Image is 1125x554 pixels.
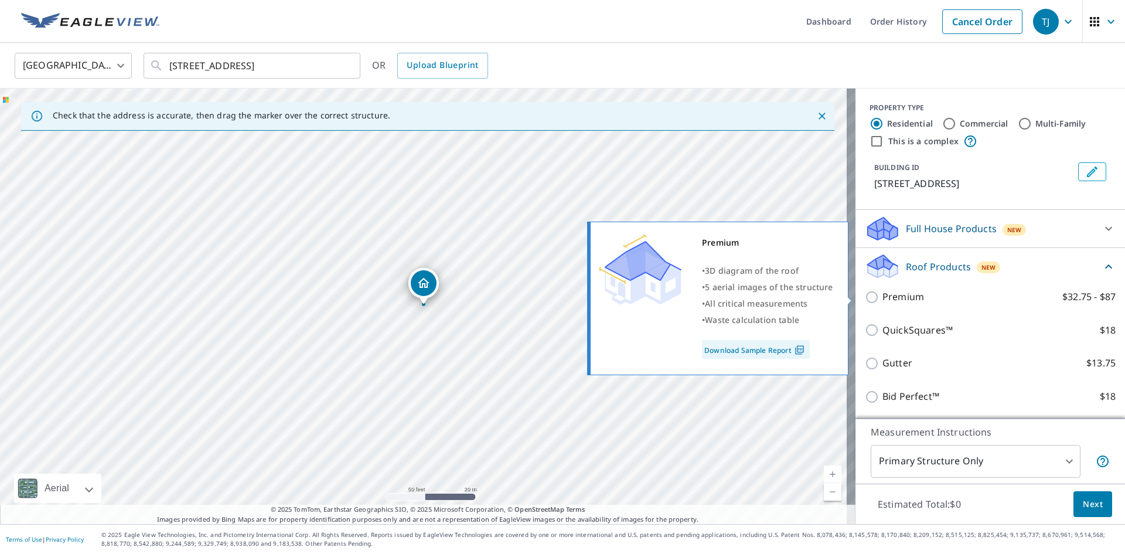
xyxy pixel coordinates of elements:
[814,108,830,124] button: Close
[871,425,1110,439] p: Measurement Instructions
[702,279,833,295] div: •
[705,314,799,325] span: Waste calculation table
[906,222,997,236] p: Full House Products
[1062,290,1116,304] p: $32.75 - $87
[1007,225,1022,234] span: New
[514,505,564,514] a: OpenStreetMap
[792,345,807,355] img: Pdf Icon
[1096,454,1110,468] span: Your report will include only the primary structure on the property. For example, a detached gara...
[868,491,970,517] p: Estimated Total: $0
[882,290,924,304] p: Premium
[169,49,336,82] input: Search by address or latitude-longitude
[702,234,833,251] div: Premium
[397,53,487,79] a: Upload Blueprint
[407,58,478,73] span: Upload Blueprint
[53,110,390,121] p: Check that the address is accurate, then drag the marker over the correct structure.
[888,135,959,147] label: This is a complex
[1100,389,1116,404] p: $18
[41,474,73,503] div: Aerial
[1035,118,1086,130] label: Multi-Family
[874,162,919,172] p: BUILDING ID
[865,215,1116,243] div: Full House ProductsNew
[705,298,807,309] span: All critical measurements
[15,49,132,82] div: [GEOGRAPHIC_DATA]
[705,265,799,276] span: 3D diagram of the roof
[705,281,833,293] span: 5 aerial images of the structure
[1078,162,1106,181] button: Edit building 1
[882,389,939,404] p: Bid Perfect™
[824,465,841,483] a: Current Level 19, Zoom In
[824,483,841,501] a: Current Level 19, Zoom Out
[6,535,42,543] a: Terms of Use
[1083,497,1103,512] span: Next
[408,268,439,304] div: Dropped pin, building 1, Residential property, 955 E 750 N Delta, UT 84624
[870,103,1111,113] div: PROPERTY TYPE
[566,505,585,514] a: Terms
[6,536,84,543] p: |
[271,505,585,515] span: © 2025 TomTom, Earthstar Geographics SIO, © 2025 Microsoft Corporation, ©
[372,53,488,79] div: OR
[887,118,933,130] label: Residential
[702,263,833,279] div: •
[702,312,833,328] div: •
[702,340,810,359] a: Download Sample Report
[1100,323,1116,338] p: $18
[14,474,101,503] div: Aerial
[981,263,996,272] span: New
[942,9,1022,34] a: Cancel Order
[906,260,971,274] p: Roof Products
[874,176,1073,191] p: [STREET_ADDRESS]
[960,118,1008,130] label: Commercial
[1033,9,1059,35] div: TJ
[882,356,912,371] p: Gutter
[871,445,1080,478] div: Primary Structure Only
[882,323,953,338] p: QuickSquares™
[101,531,1119,548] p: © 2025 Eagle View Technologies, Inc. and Pictometry International Corp. All Rights Reserved. Repo...
[21,13,159,30] img: EV Logo
[1073,491,1112,518] button: Next
[599,234,681,305] img: Premium
[46,535,84,543] a: Privacy Policy
[702,295,833,312] div: •
[865,253,1116,280] div: Roof ProductsNew
[1086,356,1116,371] p: $13.75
